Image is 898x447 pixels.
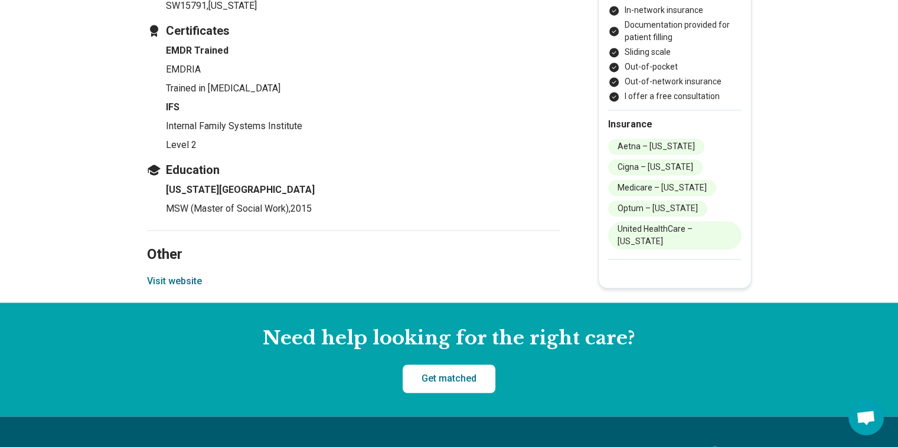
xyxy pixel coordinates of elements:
[608,221,742,249] li: United HealthCare – [US_STATE]
[166,202,560,216] p: MSW (Master of Social Work) , 2015
[608,4,742,103] ul: Payment options
[848,400,884,435] div: Open chat
[147,22,560,39] h3: Certificates
[608,90,742,103] li: I offer a free consultation
[608,159,703,175] li: Cigna – [US_STATE]
[166,138,560,152] p: Level 2
[166,119,560,133] p: Internal Family Systems Institute
[608,4,742,17] li: In-network insurance
[147,162,560,178] h3: Education
[147,274,202,288] button: Visit website
[608,61,742,73] li: Out-of-pocket
[9,326,889,351] h2: Need help looking for the right care?
[608,19,742,44] li: Documentation provided for patient filling
[608,46,742,58] li: Sliding scale
[166,100,560,114] h4: IFS
[608,180,716,196] li: Medicare – [US_STATE]
[403,364,495,393] a: Get matched
[608,201,707,216] li: Optum – [US_STATE]
[147,216,560,265] h2: Other
[166,81,560,96] p: Trained in [MEDICAL_DATA]
[608,139,704,155] li: Aetna – [US_STATE]
[608,117,742,132] h2: Insurance
[608,75,742,88] li: Out-of-network insurance
[166,44,560,58] h4: EMDR Trained
[166,183,560,197] h4: [US_STATE][GEOGRAPHIC_DATA]
[166,63,560,77] p: EMDRIA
